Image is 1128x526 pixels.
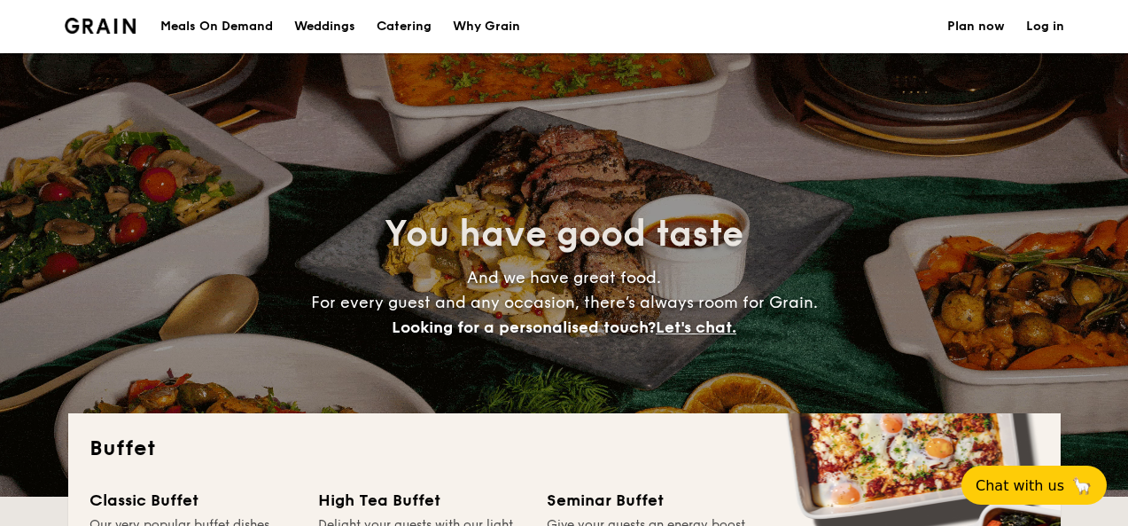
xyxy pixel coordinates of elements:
button: Chat with us🦙 [961,466,1107,505]
span: Let's chat. [656,318,736,337]
div: High Tea Buffet [318,488,525,513]
a: Logotype [65,18,136,34]
span: Chat with us [976,477,1064,494]
span: Looking for a personalised touch? [392,318,656,337]
span: 🦙 [1071,475,1093,496]
img: Grain [65,18,136,34]
h2: Buffet [89,435,1039,463]
div: Classic Buffet [89,488,297,513]
span: And we have great food. For every guest and any occasion, there’s always room for Grain. [311,268,818,337]
span: You have good taste [385,213,743,255]
div: Seminar Buffet [547,488,754,513]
